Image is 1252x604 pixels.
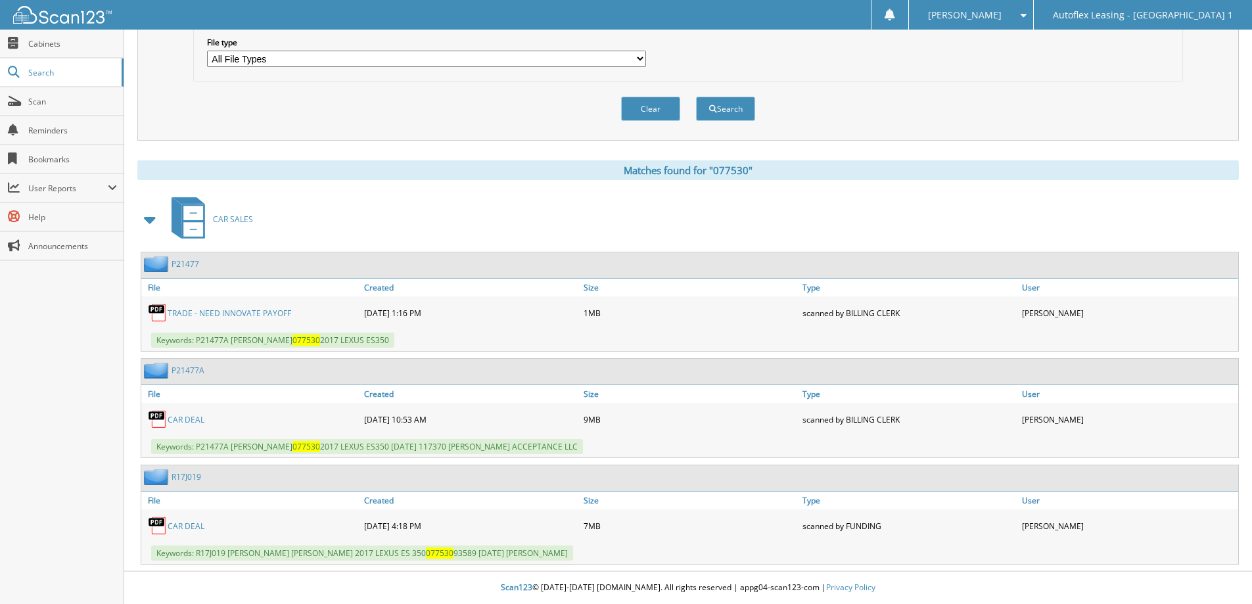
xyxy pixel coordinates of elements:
div: © [DATE]-[DATE] [DOMAIN_NAME]. All rights reserved | appg04-scan123-com | [124,572,1252,604]
span: 077530 [426,547,453,559]
label: File type [207,37,646,48]
span: Keywords: P21477A [PERSON_NAME] 2017 LEXUS ES350 [151,333,394,348]
a: CAR DEAL [168,414,204,425]
a: TRADE - NEED INNOVATE PAYOFF [168,308,291,319]
div: [PERSON_NAME] [1019,300,1238,326]
span: 077530 [292,441,320,452]
div: scanned by FUNDING [799,513,1019,539]
span: User Reports [28,183,108,194]
div: scanned by BILLING CLERK [799,406,1019,432]
a: Size [580,492,800,509]
a: Created [361,279,580,296]
span: Help [28,212,117,223]
img: PDF.png [148,303,168,323]
a: User [1019,279,1238,296]
div: Matches found for "077530" [137,160,1239,180]
img: PDF.png [148,409,168,429]
a: CAR DEAL [168,521,204,532]
div: [DATE] 10:53 AM [361,406,580,432]
span: Bookmarks [28,154,117,165]
span: Reminders [28,125,117,136]
img: folder2.png [144,256,172,272]
button: Clear [621,97,680,121]
img: PDF.png [148,516,168,536]
div: [PERSON_NAME] [1019,406,1238,432]
span: Cabinets [28,38,117,49]
a: R17J019 [172,471,201,482]
a: File [141,492,361,509]
div: [PERSON_NAME] [1019,513,1238,539]
span: Scan123 [501,582,532,593]
a: Privacy Policy [826,582,875,593]
iframe: Chat Widget [1186,541,1252,604]
span: Scan [28,96,117,107]
a: Size [580,385,800,403]
div: scanned by BILLING CLERK [799,300,1019,326]
a: Created [361,385,580,403]
a: Type [799,279,1019,296]
a: Size [580,279,800,296]
img: folder2.png [144,362,172,379]
div: 9MB [580,406,800,432]
div: 1MB [580,300,800,326]
span: Keywords: P21477A [PERSON_NAME] 2017 LEXUS ES350 [DATE] 117370 [PERSON_NAME] ACCEPTANCE LLC [151,439,583,454]
img: folder2.png [144,469,172,485]
a: User [1019,492,1238,509]
a: Created [361,492,580,509]
span: Autoflex Leasing - [GEOGRAPHIC_DATA] 1 [1053,11,1233,19]
span: 077530 [292,335,320,346]
span: Keywords: R17J019 [PERSON_NAME] [PERSON_NAME] 2017 LEXUS ES 350 93589 [DATE] [PERSON_NAME] [151,546,573,561]
button: Search [696,97,755,121]
a: File [141,279,361,296]
a: Type [799,492,1019,509]
a: User [1019,385,1238,403]
a: P21477 [172,258,199,269]
div: 7MB [580,513,800,539]
a: P21477A [172,365,204,376]
span: Announcements [28,241,117,252]
a: CAR SALES [164,193,253,245]
div: [DATE] 4:18 PM [361,513,580,539]
div: [DATE] 1:16 PM [361,300,580,326]
span: CAR SALES [213,214,253,225]
img: scan123-logo-white.svg [13,6,112,24]
span: [PERSON_NAME] [928,11,1002,19]
span: Search [28,67,115,78]
a: Type [799,385,1019,403]
a: File [141,385,361,403]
